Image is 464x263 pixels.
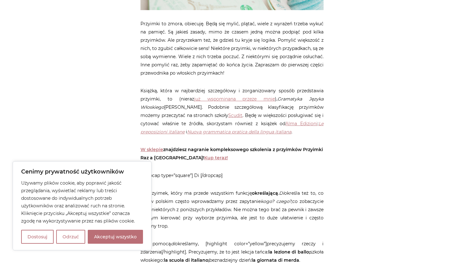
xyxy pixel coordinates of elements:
[228,113,242,118] a: Scudit
[140,147,323,161] strong: znajdziesz nagranie kompleksowego szkolenia z przyimków Przyimki Raz a [GEOGRAPHIC_DATA]!
[140,121,324,135] a: Le preposizioni italiane
[140,96,324,110] em: Gramatyka Języka Włoskiego
[187,129,292,135] em: .
[56,230,85,244] button: Odrzuć
[252,257,299,263] strong: la giornata di merda
[140,87,324,136] p: Książką, która w najbardziej szczegółowy i zorganizowany sposób przedstawia przyimki, to (nieraz ...
[140,171,324,180] p: [dropcap type=”square”] Di [/dropcap]
[187,129,291,135] a: Nuova grammatica pratica della lingua italiana
[285,121,318,126] a: Alma Edizioni
[21,179,143,225] p: Używamy plików cookie, aby poprawić jakość przeglądania, wyświetlać reklamy lub treści dostosowan...
[204,155,228,161] a: Kup teraz!
[194,96,275,102] a: już wspominana przeze mnie
[164,257,209,263] strong: la scuola di italiano;
[140,189,324,230] p: to przyimek, który ma przede wszystkim funkcję . określa też to, co my w polskim często wprowadza...
[140,20,324,77] p: Przyimki to zmora, obiecuję. Będą się mylić, plątać, wiele z wyrażeń trzeba wykuć na pamięć. Są j...
[21,168,143,175] p: Cenimy prywatność użytkowników
[268,249,310,255] strong: la lezione di ballo;
[21,230,54,244] button: Dostosuj
[261,199,292,204] em: kogo? czego?,
[279,190,284,196] em: Di
[171,241,175,247] em: di
[88,230,143,244] button: Akceptuj wszystko
[140,147,163,152] a: W sklepie
[252,190,278,196] strong: określającą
